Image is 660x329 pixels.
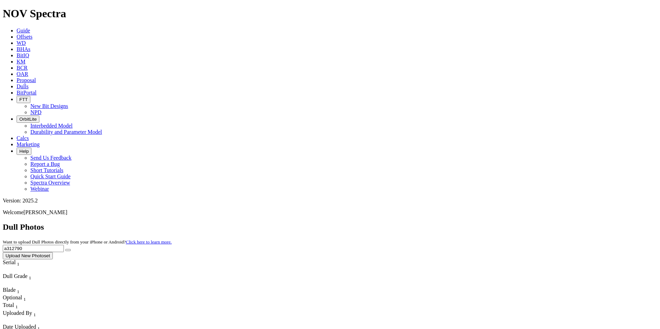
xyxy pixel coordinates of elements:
sub: 1 [33,312,36,317]
a: BCR [17,65,28,71]
a: Interbedded Model [30,123,72,129]
div: Serial Sort None [3,259,32,267]
button: Help [17,148,31,155]
sub: 1 [23,297,26,302]
input: Search Serial Number [3,245,64,252]
a: Guide [17,28,30,33]
a: Calcs [17,135,29,141]
a: Offsets [17,34,32,40]
sub: 1 [16,305,18,310]
p: Welcome [3,209,657,216]
a: NPD [30,109,41,115]
span: Total [3,302,14,308]
span: [PERSON_NAME] [23,209,67,215]
span: Sort None [17,287,19,293]
div: Column Menu [3,267,32,273]
sub: 1 [29,275,31,280]
span: OrbitLite [19,117,37,122]
div: Column Menu [3,281,51,287]
div: Optional Sort None [3,295,27,302]
sub: 1 [17,261,19,267]
span: Uploaded By [3,310,32,316]
a: Report a Bug [30,161,60,167]
a: BitIQ [17,52,29,58]
sub: 1 [17,289,19,294]
a: BHAs [17,46,30,52]
span: Sort None [33,310,36,316]
a: Durability and Parameter Model [30,129,102,135]
a: WD [17,40,26,46]
small: Want to upload Dull Photos directly from your iPhone or Android? [3,239,172,245]
span: Sort None [16,302,18,308]
a: BitPortal [17,90,37,96]
a: Webinar [30,186,49,192]
div: Sort None [3,259,32,273]
div: Sort None [3,295,27,302]
div: Sort None [3,302,27,310]
div: Version: 2025.2 [3,198,657,204]
h1: NOV Spectra [3,7,657,20]
div: Sort None [3,273,51,287]
div: Blade Sort None [3,287,27,295]
a: Send Us Feedback [30,155,71,161]
span: Sort None [17,259,19,265]
a: OAR [17,71,28,77]
span: Sort None [29,273,31,279]
h2: Dull Photos [3,222,657,232]
a: Spectra Overview [30,180,70,186]
div: Sort None [3,287,27,295]
div: Uploaded By Sort None [3,310,68,318]
span: Help [19,149,29,154]
a: Quick Start Guide [30,173,70,179]
a: Short Tutorials [30,167,64,173]
a: Dulls [17,83,29,89]
button: FTT [17,96,30,103]
a: KM [17,59,26,64]
span: Serial [3,259,16,265]
span: Blade [3,287,16,293]
a: New Bit Designs [30,103,68,109]
a: Marketing [17,141,40,147]
div: Total Sort None [3,302,27,310]
a: Proposal [17,77,36,83]
button: Upload New Photoset [3,252,53,259]
button: OrbitLite [17,116,39,123]
div: Column Menu [3,318,68,324]
div: Sort None [3,310,68,324]
span: FTT [19,97,28,102]
span: Optional [3,295,22,300]
span: Sort None [23,295,26,300]
span: Dull Grade [3,273,28,279]
div: Dull Grade Sort None [3,273,51,281]
a: Click here to learn more. [126,239,172,245]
